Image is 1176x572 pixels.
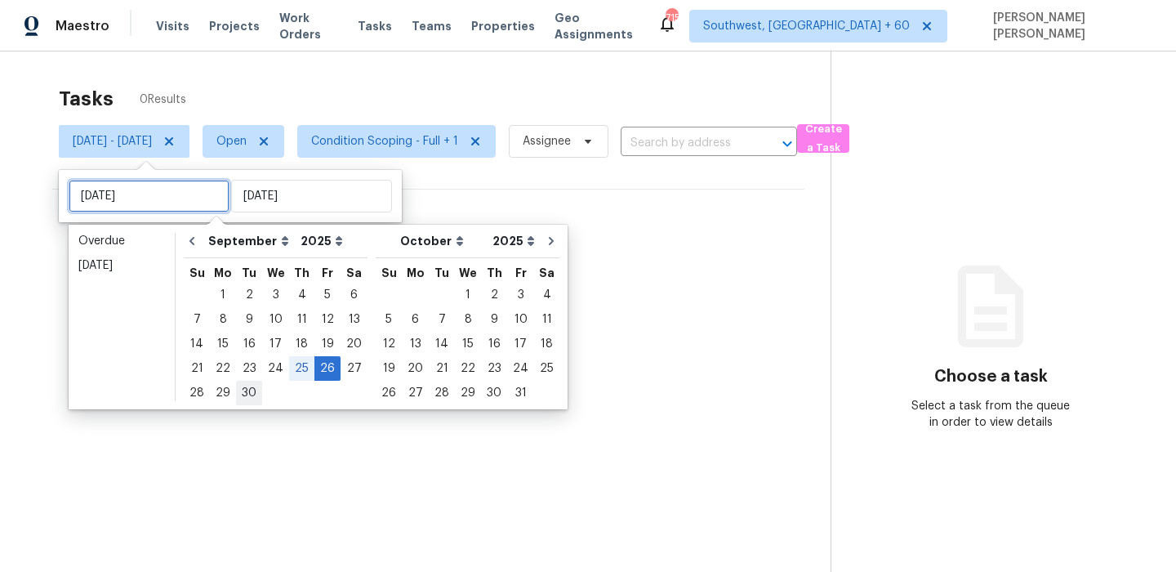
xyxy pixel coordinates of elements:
[376,382,402,404] div: 26
[376,332,402,356] div: Sun Oct 12 2025
[805,120,841,158] span: Create a Task
[507,381,534,405] div: Fri Oct 31 2025
[73,229,171,405] ul: Date picker shortcuts
[455,382,481,404] div: 29
[210,381,236,405] div: Mon Sep 29 2025
[184,307,210,332] div: Sun Sep 07 2025
[322,267,333,279] abbr: Friday
[481,308,507,331] div: 9
[555,10,639,42] span: Geo Assignments
[534,357,559,380] div: 25
[184,357,210,380] div: 21
[236,283,262,307] div: Tue Sep 02 2025
[402,307,429,332] div: Mon Oct 06 2025
[236,307,262,332] div: Tue Sep 09 2025
[184,356,210,381] div: Sun Sep 21 2025
[314,357,341,380] div: 26
[314,333,341,355] div: 19
[56,18,109,34] span: Maestro
[184,382,210,404] div: 28
[621,131,751,156] input: Search by address
[481,356,507,381] div: Thu Oct 23 2025
[402,356,429,381] div: Mon Oct 20 2025
[376,307,402,332] div: Sun Oct 05 2025
[314,356,341,381] div: Fri Sep 26 2025
[184,333,210,355] div: 14
[507,284,534,306] div: 3
[210,307,236,332] div: Mon Sep 08 2025
[534,332,559,356] div: Sat Oct 18 2025
[210,382,236,404] div: 29
[180,225,204,257] button: Go to previous month
[376,308,402,331] div: 5
[267,267,285,279] abbr: Wednesday
[481,333,507,355] div: 16
[429,356,455,381] div: Tue Oct 21 2025
[515,267,527,279] abbr: Friday
[481,307,507,332] div: Thu Oct 09 2025
[539,267,555,279] abbr: Saturday
[210,283,236,307] div: Mon Sep 01 2025
[262,284,289,306] div: 3
[402,308,429,331] div: 6
[236,308,262,331] div: 9
[289,332,314,356] div: Thu Sep 18 2025
[289,357,314,380] div: 25
[262,333,289,355] div: 17
[703,18,910,34] span: Southwest, [GEOGRAPHIC_DATA] + 60
[381,267,397,279] abbr: Sunday
[341,307,367,332] div: Sat Sep 13 2025
[507,382,534,404] div: 31
[210,332,236,356] div: Mon Sep 15 2025
[471,18,535,34] span: Properties
[236,356,262,381] div: Tue Sep 23 2025
[262,308,289,331] div: 10
[314,284,341,306] div: 5
[341,283,367,307] div: Sat Sep 06 2025
[534,283,559,307] div: Sat Oct 04 2025
[209,18,260,34] span: Projects
[189,267,205,279] abbr: Sunday
[216,133,247,150] span: Open
[78,233,165,249] div: Overdue
[507,308,534,331] div: 10
[262,307,289,332] div: Wed Sep 10 2025
[289,283,314,307] div: Thu Sep 04 2025
[396,229,488,253] select: Month
[429,308,455,331] div: 7
[210,308,236,331] div: 8
[507,332,534,356] div: Fri Oct 17 2025
[341,357,367,380] div: 27
[311,133,458,150] span: Condition Scoping - Full + 1
[534,333,559,355] div: 18
[507,356,534,381] div: Fri Oct 24 2025
[314,283,341,307] div: Fri Sep 05 2025
[184,308,210,331] div: 7
[797,124,849,153] button: Create a Task
[402,381,429,405] div: Mon Oct 27 2025
[507,357,534,380] div: 24
[242,267,256,279] abbr: Tuesday
[455,307,481,332] div: Wed Oct 08 2025
[481,382,507,404] div: 30
[210,284,236,306] div: 1
[376,333,402,355] div: 12
[429,333,455,355] div: 14
[481,332,507,356] div: Thu Oct 16 2025
[429,357,455,380] div: 21
[236,332,262,356] div: Tue Sep 16 2025
[488,229,539,253] select: Year
[402,382,429,404] div: 27
[507,283,534,307] div: Fri Oct 03 2025
[236,381,262,405] div: Tue Sep 30 2025
[236,382,262,404] div: 30
[455,357,481,380] div: 22
[412,18,452,34] span: Teams
[262,356,289,381] div: Wed Sep 24 2025
[231,180,392,212] input: End date
[487,267,502,279] abbr: Thursday
[210,357,236,380] div: 22
[341,308,367,331] div: 13
[934,369,1048,385] h3: Choose a task
[262,283,289,307] div: Wed Sep 03 2025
